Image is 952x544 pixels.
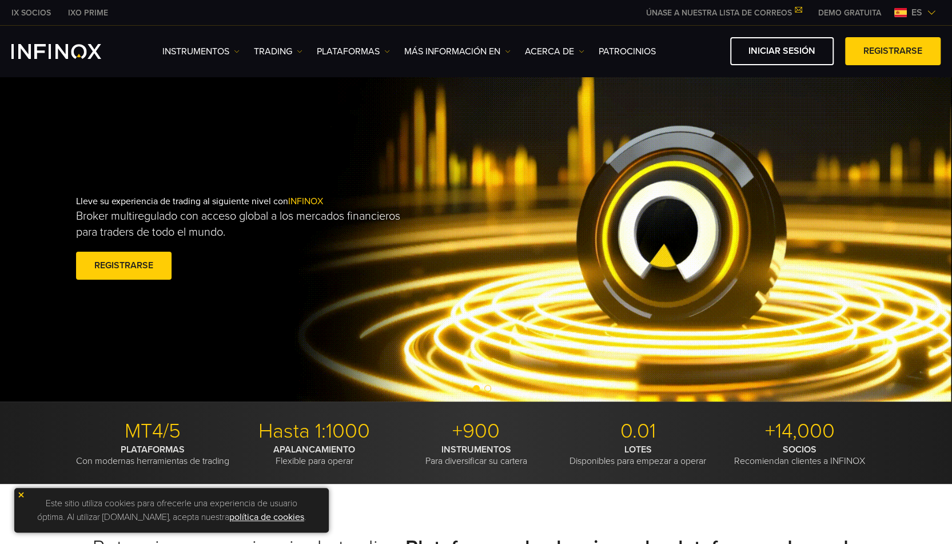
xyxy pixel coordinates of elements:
span: es [907,6,927,19]
a: ÚNASE A NUESTRA LISTA DE CORREOS [638,8,810,18]
a: TRADING [254,45,302,58]
p: Este sitio utiliza cookies para ofrecerle una experiencia de usuario óptima. Al utilizar [DOMAIN_... [20,494,323,527]
strong: LOTES [624,444,652,455]
p: 0.01 [561,419,715,444]
span: Go to slide 3 [484,385,491,392]
p: +14,000 [723,419,877,444]
p: Hasta 1:1000 [238,419,391,444]
a: Patrocinios [599,45,656,58]
p: Con modernas herramientas de trading [76,444,229,467]
a: Más información en [404,45,511,58]
a: política de cookies [229,511,304,523]
a: INFINOX [3,7,59,19]
a: INFINOX Logo [11,44,128,59]
a: Registrarse [845,37,941,65]
a: INFINOX MENU [810,7,890,19]
span: Go to slide 2 [473,385,480,392]
a: Registrarse [76,252,172,280]
strong: PLATAFORMAS [121,444,185,455]
p: Flexible para operar [238,444,391,467]
p: Para diversificar su cartera [400,444,553,467]
a: PLATAFORMAS [317,45,390,58]
div: Lleve su experiencia de trading al siguiente nivel con [76,177,500,301]
p: +900 [400,419,553,444]
strong: SOCIOS [783,444,816,455]
p: Broker multiregulado con acceso global a los mercados financieros para traders de todo el mundo. [76,208,416,240]
p: Disponibles para empezar a operar [561,444,715,467]
img: yellow close icon [17,491,25,499]
a: Instrumentos [162,45,240,58]
a: INFINOX [59,7,117,19]
a: Iniciar sesión [730,37,834,65]
strong: APALANCAMIENTO [273,444,355,455]
a: ACERCA DE [525,45,584,58]
span: Go to slide 1 [461,385,468,392]
strong: INSTRUMENTOS [441,444,511,455]
p: Recomiendan clientes a INFINOX [723,444,877,467]
span: INFINOX [288,196,323,207]
p: MT4/5 [76,419,229,444]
